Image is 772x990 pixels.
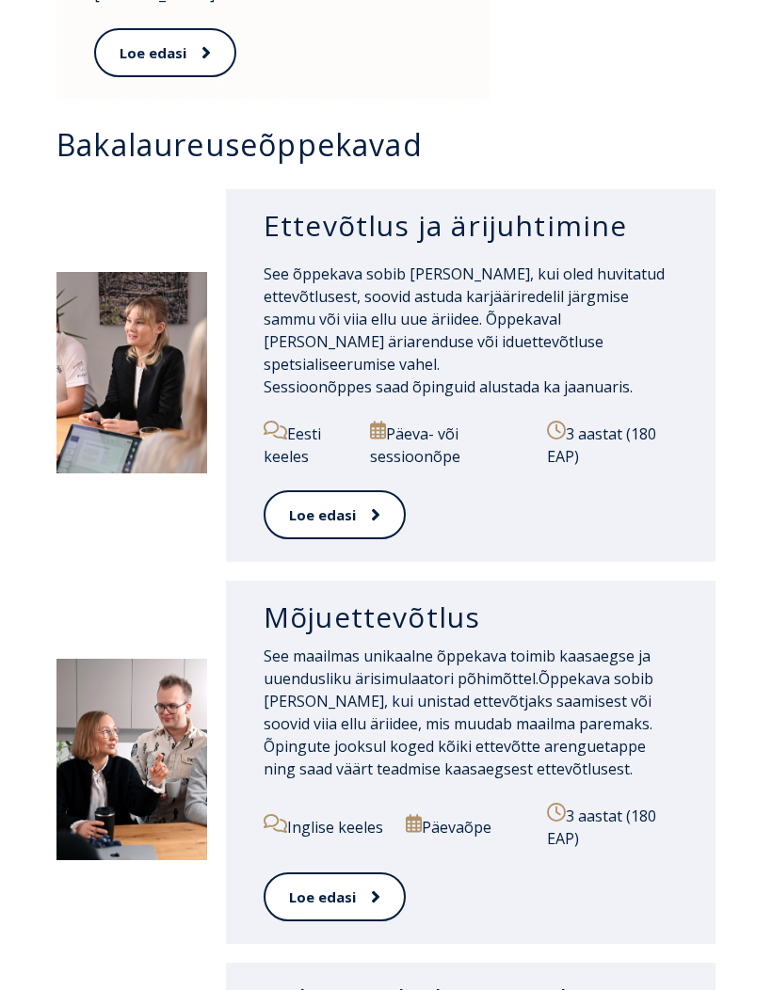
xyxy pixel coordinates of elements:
[94,28,236,78] a: Loe edasi
[264,814,394,838] p: Inglise keeles
[264,490,406,540] a: Loe edasi
[56,128,734,161] h3: Bakalaureuseõppekavad
[264,208,678,244] h3: Ettevõtlus ja ärijuhtimine
[370,421,536,468] p: Päeva- või sessioonõpe
[56,659,207,860] img: Mõjuettevõtlus
[547,803,659,850] p: 3 aastat (180 EAP)
[56,272,207,473] img: Ettevõtlus ja ärijuhtimine
[264,421,359,468] p: Eesti keeles
[264,668,653,779] span: Õppekava sobib [PERSON_NAME], kui unistad ettevõtjaks saamisest või soovid viia ellu äriidee, mis...
[406,814,537,838] p: Päevaõpe
[264,263,665,397] span: See õppekava sobib [PERSON_NAME], kui oled huvitatud ettevõtlusest, soovid astuda karjääriredelil...
[264,599,678,635] h3: Mõjuettevõtlus
[547,421,678,468] p: 3 aastat (180 EAP)
[264,872,406,922] a: Loe edasi
[264,646,651,689] span: See maailmas unikaalne õppekava toimib kaasaegse ja uuendusliku ärisimulaatori põhimõttel.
